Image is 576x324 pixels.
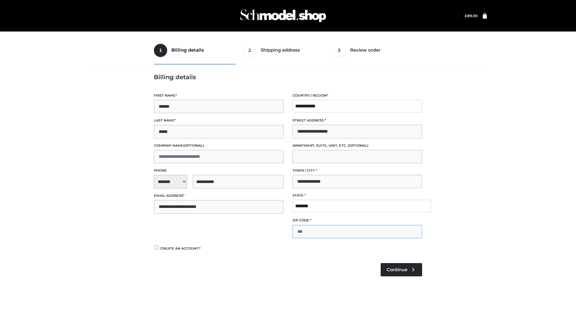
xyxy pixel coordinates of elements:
label: Email address [154,193,283,199]
bdi: 89.00 [465,13,478,18]
a: Continue [381,263,422,276]
label: First name [154,93,283,98]
label: ZIP Code [292,217,422,223]
label: Apartment, suite, unit, etc. [292,143,422,148]
label: Town / City [292,168,422,173]
label: Company name [154,143,283,148]
label: State [292,193,422,198]
span: Continue [387,267,407,272]
label: Country / Region [292,93,422,98]
span: (optional) [348,143,368,148]
h3: Billing details [154,73,422,81]
label: Street address [292,118,422,123]
img: Schmodel Admin 964 [238,4,328,28]
label: Phone [154,168,283,173]
span: (optional) [183,143,204,148]
label: Last name [154,118,283,123]
a: £89.00 [465,13,478,18]
input: Create an account? [154,246,159,250]
span: £ [465,13,467,18]
span: Create an account? [160,246,201,250]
